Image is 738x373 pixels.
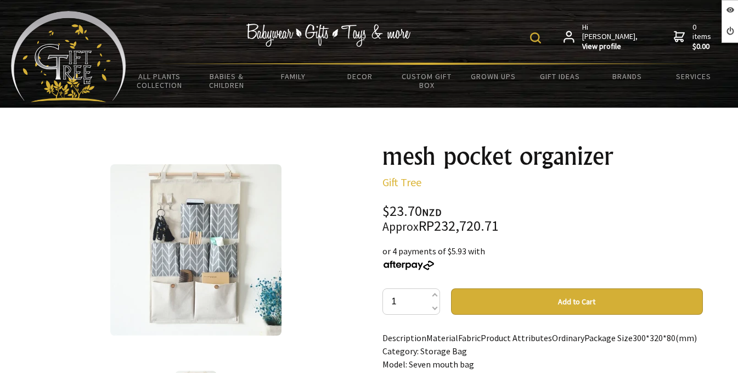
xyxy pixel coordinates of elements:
[393,65,460,97] a: Custom Gift Box
[530,32,541,43] img: product search
[594,65,661,88] a: Brands
[692,42,713,52] strong: $0.00
[692,22,713,52] span: 0 items
[246,24,410,47] img: Babywear - Gifts - Toys & more
[110,164,281,336] img: mesh pocket organizer
[382,204,703,233] div: $23.70 RP232,720.71
[382,260,435,270] img: Afterpay
[11,11,126,102] img: Babyware - Gifts - Toys and more...
[260,65,326,88] a: Family
[382,175,421,189] a: Gift Tree
[674,23,713,52] a: 0 items$0.00
[460,65,527,88] a: Grown Ups
[382,219,419,234] small: Approx
[382,143,703,169] h1: mesh pocket organizer
[382,244,703,271] div: or 4 payments of $5.93 with
[660,65,727,88] a: Services
[126,65,193,97] a: All Plants Collection
[582,23,639,52] span: Hi [PERSON_NAME],
[422,206,442,219] span: NZD
[582,42,639,52] strong: View profile
[451,288,703,315] button: Add to Cart
[193,65,260,97] a: Babies & Children
[527,65,594,88] a: Gift Ideas
[326,65,393,88] a: Decor
[564,23,639,52] a: Hi [PERSON_NAME],View profile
